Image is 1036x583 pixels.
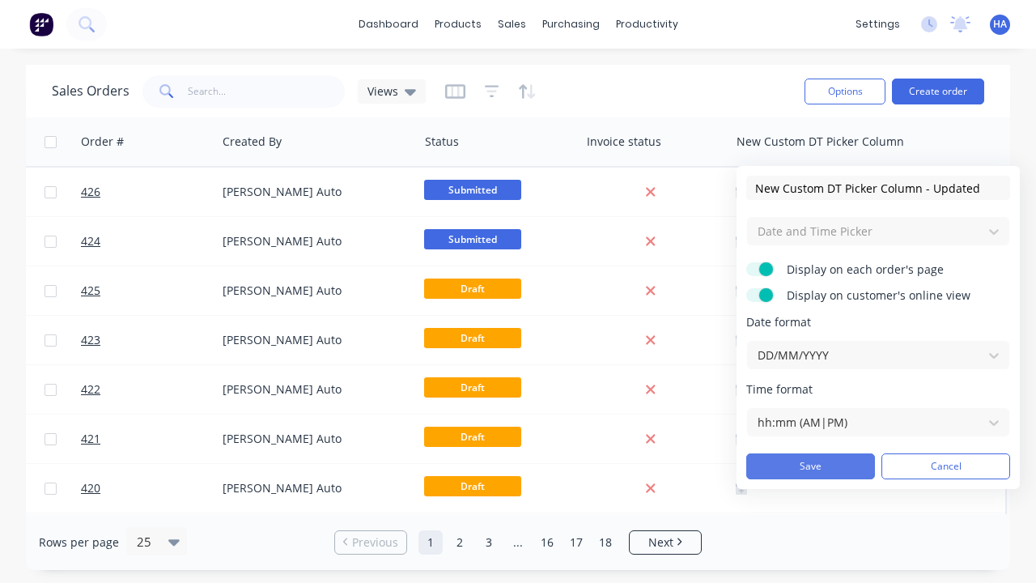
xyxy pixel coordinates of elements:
span: 421 [81,431,100,447]
a: 426 [81,168,178,216]
a: 421 [81,415,178,463]
span: 420 [81,480,100,496]
div: productivity [608,12,686,36]
span: Submitted [424,229,521,249]
button: Create order [892,79,984,104]
ul: Pagination [328,530,708,555]
a: dashboard [350,12,427,36]
img: Factory [29,12,53,36]
div: Status [425,134,459,150]
a: Page 18 [593,530,618,555]
button: Options [805,79,885,104]
span: Draft [424,328,521,348]
span: Draft [424,427,521,447]
div: [PERSON_NAME] Auto [223,431,402,447]
a: 419 [81,513,178,562]
span: 424 [81,233,100,249]
div: products [427,12,490,36]
a: 422 [81,365,178,414]
div: [PERSON_NAME] Auto [223,381,402,398]
span: 422 [81,381,100,398]
a: Page 17 [564,530,588,555]
a: Jump forward [506,530,530,555]
div: [PERSON_NAME] Auto [223,332,402,348]
div: [PERSON_NAME] Auto [223,283,402,299]
span: 423 [81,332,100,348]
div: [PERSON_NAME] Auto [223,480,402,496]
span: Rows per page [39,534,119,551]
div: New Custom DT Picker Column [737,134,904,150]
span: Date format [746,314,1010,330]
span: Previous [352,534,398,551]
a: 425 [81,266,178,315]
span: Submitted [424,180,521,200]
span: Display on each order's page [787,262,989,278]
a: Next page [630,534,701,551]
h1: Sales Orders [52,83,129,99]
a: Page 2 [448,530,472,555]
input: Enter column name... [746,176,1010,200]
span: Draft [424,279,521,299]
span: HA [993,17,1007,32]
span: 426 [81,184,100,200]
span: Views [367,83,398,100]
a: 424 [81,217,178,266]
a: 420 [81,464,178,513]
div: settings [847,12,908,36]
button: Save [746,453,875,479]
span: 425 [81,283,100,299]
a: 423 [81,316,178,364]
a: Page 3 [477,530,501,555]
a: Page 16 [535,530,559,555]
div: Created By [223,134,282,150]
div: Invoice status [587,134,661,150]
div: [PERSON_NAME] Auto [223,233,402,249]
span: Draft [424,377,521,398]
span: Next [648,534,673,551]
span: Display on customer's online view [787,287,989,304]
button: Cancel [881,453,1010,479]
input: Search... [188,75,346,108]
a: Page 1 is your current page [418,530,443,555]
span: Time format [746,381,1010,398]
a: Previous page [335,534,406,551]
div: purchasing [534,12,608,36]
div: [PERSON_NAME] Auto [223,184,402,200]
div: Order # [81,134,124,150]
span: Draft [424,476,521,496]
div: sales [490,12,534,36]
